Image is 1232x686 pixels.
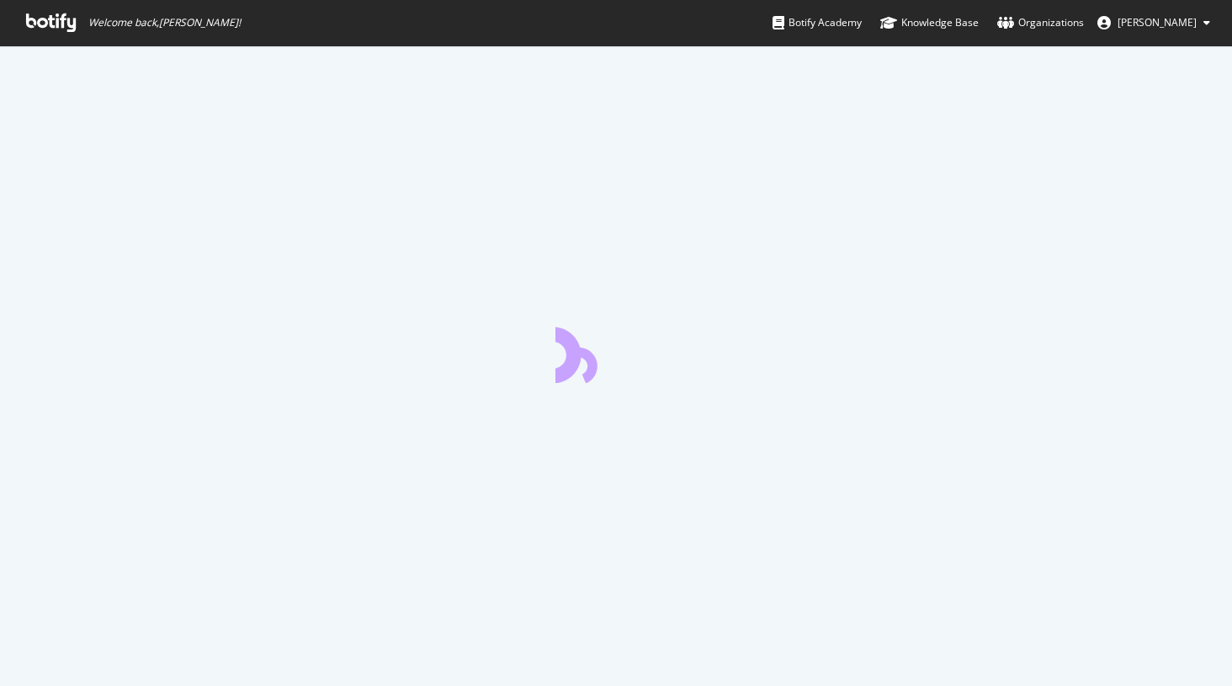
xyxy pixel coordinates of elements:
[997,14,1084,31] div: Organizations
[1084,9,1224,36] button: [PERSON_NAME]
[773,14,862,31] div: Botify Academy
[880,14,979,31] div: Knowledge Base
[88,16,241,29] span: Welcome back, [PERSON_NAME] !
[555,322,677,383] div: animation
[1118,15,1197,29] span: Sasso Philippe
